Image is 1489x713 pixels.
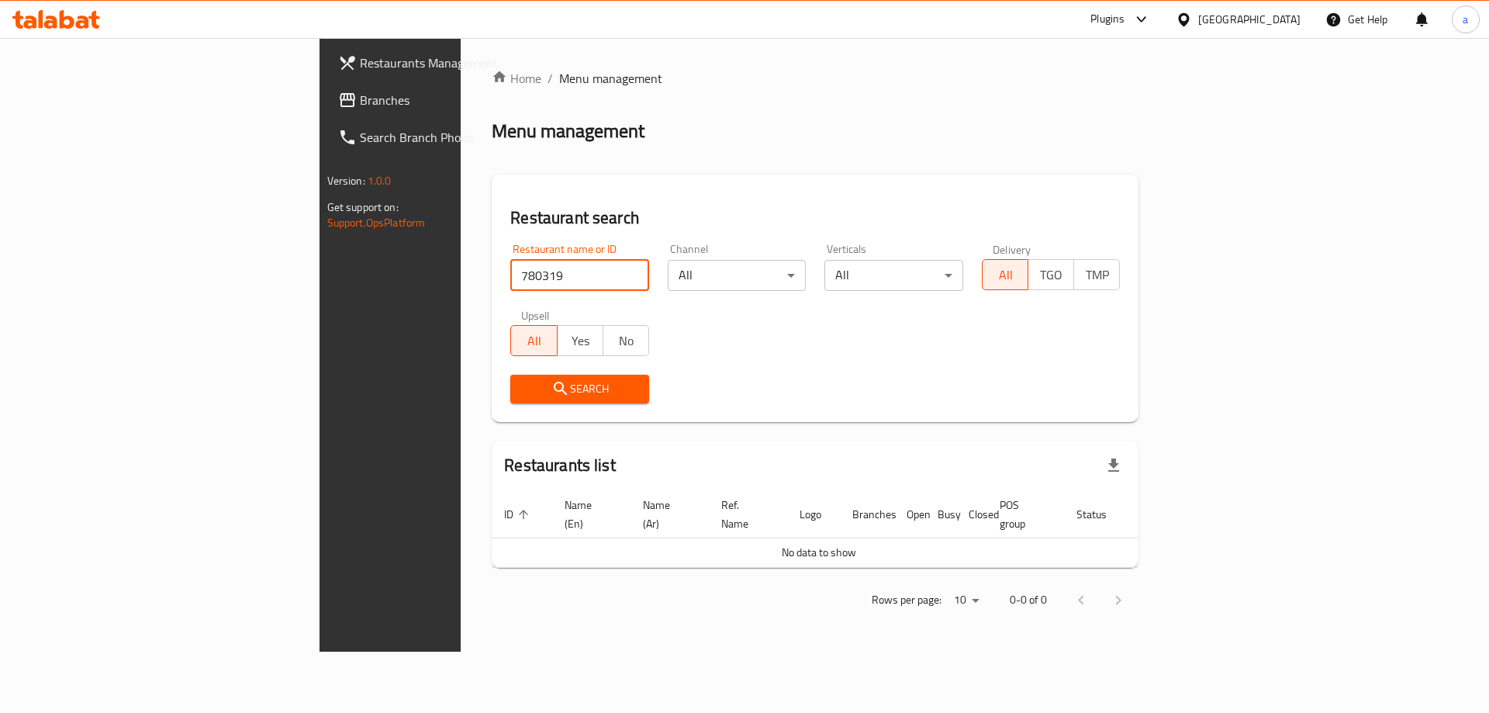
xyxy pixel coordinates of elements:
[1095,447,1132,484] div: Export file
[327,171,365,191] span: Version:
[326,119,568,156] a: Search Branch Phone
[643,496,690,533] span: Name (Ar)
[956,491,987,538] th: Closed
[523,379,637,399] span: Search
[1198,11,1301,28] div: [GEOGRAPHIC_DATA]
[360,91,556,109] span: Branches
[840,491,894,538] th: Branches
[326,44,568,81] a: Restaurants Management
[1463,11,1468,28] span: a
[327,197,399,217] span: Get support on:
[1000,496,1045,533] span: POS group
[559,69,662,88] span: Menu management
[1028,259,1074,290] button: TGO
[326,81,568,119] a: Branches
[721,496,769,533] span: Ref. Name
[925,491,956,538] th: Busy
[510,325,557,356] button: All
[564,330,597,352] span: Yes
[510,260,649,291] input: Search for restaurant name or ID..
[1076,505,1127,524] span: Status
[1073,259,1120,290] button: TMP
[492,119,644,144] h2: Menu management
[492,491,1199,568] table: enhanced table
[517,330,551,352] span: All
[360,54,556,72] span: Restaurants Management
[872,590,941,610] p: Rows per page:
[521,310,550,320] label: Upsell
[360,128,556,147] span: Search Branch Phone
[557,325,603,356] button: Yes
[824,260,963,291] div: All
[782,542,856,562] span: No data to show
[989,264,1022,286] span: All
[510,375,649,403] button: Search
[492,69,1138,88] nav: breadcrumb
[1010,590,1047,610] p: 0-0 of 0
[510,206,1120,230] h2: Restaurant search
[504,454,615,477] h2: Restaurants list
[787,491,840,538] th: Logo
[894,491,925,538] th: Open
[1080,264,1114,286] span: TMP
[668,260,807,291] div: All
[993,244,1031,254] label: Delivery
[603,325,649,356] button: No
[327,213,426,233] a: Support.OpsPlatform
[948,589,985,612] div: Rows per page:
[1035,264,1068,286] span: TGO
[565,496,612,533] span: Name (En)
[368,171,392,191] span: 1.0.0
[982,259,1028,290] button: All
[504,505,534,524] span: ID
[610,330,643,352] span: No
[1090,10,1125,29] div: Plugins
